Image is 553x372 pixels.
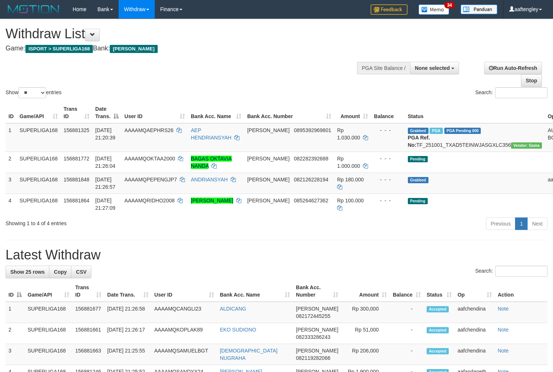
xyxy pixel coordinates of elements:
[17,173,61,194] td: SUPERLIGA168
[6,87,62,98] label: Show entries
[104,281,151,302] th: Date Trans.: activate to sort column ascending
[296,334,330,340] span: Copy 082333286243 to clipboard
[390,281,424,302] th: Balance: activate to sort column ascending
[95,156,116,169] span: [DATE] 21:26:04
[92,102,122,123] th: Date Trans.: activate to sort column descending
[191,127,231,141] a: AEP HENDRIANSYAH
[390,323,424,344] td: -
[374,176,402,183] div: - - -
[17,152,61,173] td: SUPERLIGA168
[18,87,46,98] select: Showentries
[527,217,547,230] a: Next
[515,217,528,230] a: 1
[6,194,17,215] td: 4
[6,152,17,173] td: 2
[293,281,341,302] th: Bank Acc. Number: activate to sort column ascending
[296,313,330,319] span: Copy 082172445255 to clipboard
[334,102,371,123] th: Amount: activate to sort column ascending
[64,177,90,183] span: 156881848
[247,156,290,162] span: [PERSON_NAME]
[498,348,509,354] a: Note
[61,102,92,123] th: Trans ID: activate to sort column ascending
[25,281,72,302] th: Game/API: activate to sort column ascending
[64,156,90,162] span: 156881772
[220,348,278,361] a: [DEMOGRAPHIC_DATA] NUGRAHA
[6,123,17,152] td: 1
[294,156,328,162] span: Copy 082282392688 to clipboard
[495,266,547,277] input: Search:
[220,327,256,333] a: EKO SUDIONO
[220,306,246,312] a: ALDICANG
[6,173,17,194] td: 3
[419,4,449,15] img: Button%20Memo.svg
[125,156,175,162] span: AAAAMQOKTAA2000
[151,302,217,323] td: AAAAMQCANGLI23
[151,344,217,365] td: AAAAMQSAMUELBGT
[191,177,228,183] a: ANDRIANSYAH
[296,355,330,361] span: Copy 082119282066 to clipboard
[151,281,217,302] th: User ID: activate to sort column ascending
[374,155,402,162] div: - - -
[104,302,151,323] td: [DATE] 21:26:58
[357,62,410,74] div: PGA Site Balance /
[427,306,449,312] span: Accepted
[6,102,17,123] th: ID
[486,217,515,230] a: Previous
[408,135,430,148] b: PGA Ref. No:
[461,4,497,14] img: panduan.png
[410,62,459,74] button: None selected
[337,156,360,169] span: Rp 1.000.000
[475,87,547,98] label: Search:
[371,4,407,15] img: Feedback.jpg
[188,102,244,123] th: Bank Acc. Name: activate to sort column ascending
[511,142,542,149] span: Vendor URL: https://trx31.1velocity.biz
[337,127,360,141] span: Rp 1.030.000
[455,281,495,302] th: Op: activate to sort column ascending
[6,26,361,41] h1: Withdraw List
[6,323,25,344] td: 2
[484,62,542,74] a: Run Auto-Refresh
[54,269,67,275] span: Copy
[95,127,116,141] span: [DATE] 21:20:39
[244,102,334,123] th: Bank Acc. Number: activate to sort column ascending
[294,177,328,183] span: Copy 082126228194 to clipboard
[191,156,232,169] a: BAGAS OKTAVIA NANDA
[415,65,450,71] span: None selected
[72,302,104,323] td: 156881677
[408,177,428,183] span: Grabbed
[296,327,338,333] span: [PERSON_NAME]
[95,198,116,211] span: [DATE] 21:27:09
[424,281,455,302] th: Status: activate to sort column ascending
[25,302,72,323] td: SUPERLIGA168
[247,127,290,133] span: [PERSON_NAME]
[17,123,61,152] td: SUPERLIGA168
[151,323,217,344] td: AAAAMQKOPLAK89
[405,123,545,152] td: TF_251001_TXAD5TEINWJASGXLC356
[17,102,61,123] th: Game/API: activate to sort column ascending
[125,127,174,133] span: AAAAMQAEPHRS26
[104,323,151,344] td: [DATE] 21:26:17
[122,102,188,123] th: User ID: activate to sort column ascending
[405,102,545,123] th: Status
[374,197,402,204] div: - - -
[498,327,509,333] a: Note
[427,327,449,333] span: Accepted
[72,344,104,365] td: 156881663
[6,45,361,52] h4: Game: Bank:
[247,198,290,203] span: [PERSON_NAME]
[125,177,177,183] span: AAAAMQPEPENGJP7
[6,4,62,15] img: MOTION_logo.png
[455,323,495,344] td: aafchendina
[296,306,338,312] span: [PERSON_NAME]
[64,127,90,133] span: 156881325
[17,194,61,215] td: SUPERLIGA168
[10,269,45,275] span: Show 25 rows
[390,302,424,323] td: -
[110,45,157,53] span: [PERSON_NAME]
[341,302,390,323] td: Rp 300,000
[495,281,547,302] th: Action
[455,344,495,365] td: aafchendina
[521,74,542,87] a: Stop
[64,198,90,203] span: 156881864
[25,323,72,344] td: SUPERLIGA168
